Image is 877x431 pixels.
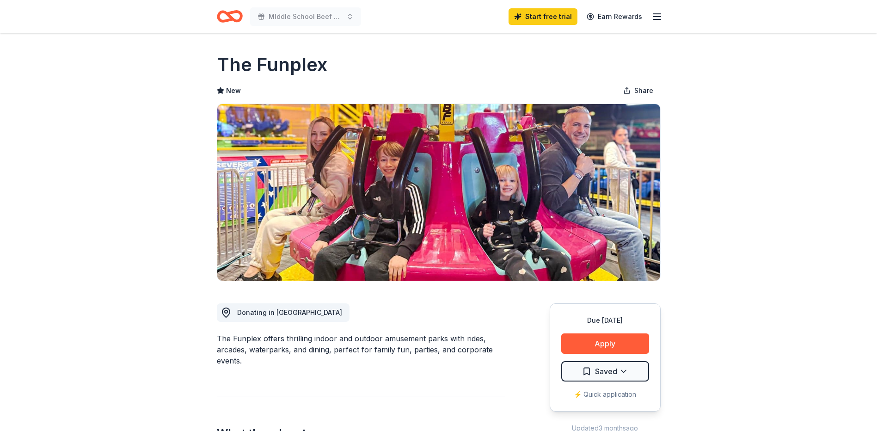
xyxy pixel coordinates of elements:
[634,85,653,96] span: Share
[561,333,649,354] button: Apply
[217,333,505,366] div: The Funplex offers thrilling indoor and outdoor amusement parks with rides, arcades, waterparks, ...
[595,365,617,377] span: Saved
[561,315,649,326] div: Due [DATE]
[237,308,342,316] span: Donating in [GEOGRAPHIC_DATA]
[581,8,648,25] a: Earn Rewards
[250,7,361,26] button: MIddle School Beef Steak and Tricky Tray
[616,81,661,100] button: Share
[509,8,577,25] a: Start free trial
[561,389,649,400] div: ⚡️ Quick application
[269,11,343,22] span: MIddle School Beef Steak and Tricky Tray
[217,52,327,78] h1: The Funplex
[217,6,243,27] a: Home
[561,361,649,382] button: Saved
[226,85,241,96] span: New
[217,104,660,281] img: Image for The Funplex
